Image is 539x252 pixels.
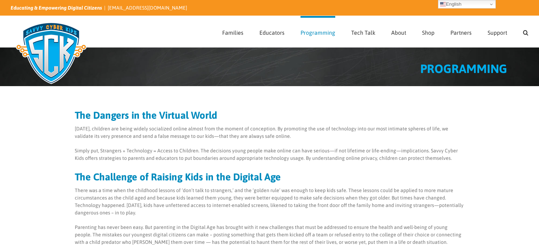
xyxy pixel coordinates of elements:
[108,5,187,11] a: [EMAIL_ADDRESS][DOMAIN_NAME]
[75,125,465,140] p: [DATE], children are being widely socialized online almost from the moment of conception. By prom...
[75,187,465,217] p: There was a time when the childhood lessons of ‘don’t talk to strangers,’ and the ‘golden rule’ w...
[422,16,434,47] a: Shop
[11,5,102,11] i: Educating & Empowering Digital Citizens
[259,16,285,47] a: Educators
[75,224,465,246] p: Parenting has never been easy. But parenting in the Digital Age has brought with it new challenge...
[450,30,472,35] span: Partners
[422,30,434,35] span: Shop
[523,16,528,47] a: Search
[301,16,335,47] a: Programming
[222,30,243,35] span: Families
[440,1,446,7] img: en
[301,30,335,35] span: Programming
[259,30,285,35] span: Educators
[488,16,507,47] a: Support
[488,30,507,35] span: Support
[391,16,406,47] a: About
[222,16,528,47] nav: Main Menu
[420,62,507,75] span: PROGRAMMING
[75,147,465,162] p: Simply put, Strangers + Technology = Access to Children. The decisions young people make online c...
[351,30,375,35] span: Tech Talk
[351,16,375,47] a: Tech Talk
[222,16,243,47] a: Families
[75,110,217,121] strong: The Dangers in the Virtual World
[450,16,472,47] a: Partners
[75,172,465,182] h2: The Challenge of Raising Kids in the Digital Age
[11,18,92,89] img: Savvy Cyber Kids Logo
[391,30,406,35] span: About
